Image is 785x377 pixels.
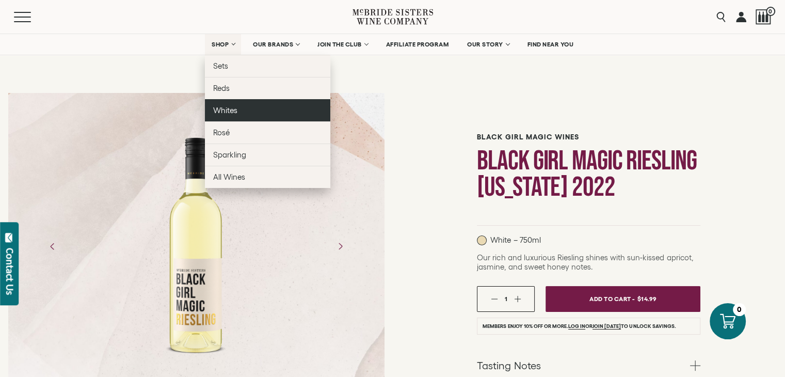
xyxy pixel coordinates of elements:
[521,34,581,55] a: FIND NEAR YOU
[213,150,246,159] span: Sparkling
[477,148,700,200] h1: Black Girl Magic Riesling [US_STATE] 2022
[5,248,15,295] div: Contact Us
[205,144,330,166] a: Sparkling
[213,128,230,137] span: Rosé
[467,41,503,48] span: OUR STORY
[14,12,51,22] button: Mobile Menu Trigger
[213,84,230,92] span: Reds
[592,323,621,329] a: join [DATE]
[460,34,516,55] a: OUR STORY
[733,303,746,316] div: 0
[205,55,330,77] a: Sets
[205,34,241,55] a: SHOP
[253,41,293,48] span: OUR BRANDS
[379,34,456,55] a: AFFILIATE PROGRAM
[505,295,507,302] span: 1
[527,41,574,48] span: FIND NEAR YOU
[386,41,449,48] span: AFFILIATE PROGRAM
[637,291,657,306] span: $14.99
[39,233,66,260] button: Previous
[205,121,330,144] a: Rosé
[205,99,330,121] a: Whites
[546,286,700,312] button: Add To Cart - $14.99
[477,318,700,335] li: Members enjoy 10% off or more. or to unlock savings.
[246,34,306,55] a: OUR BRANDS
[766,7,775,16] span: 0
[589,291,635,306] span: Add To Cart -
[317,41,362,48] span: JOIN THE CLUB
[213,61,228,70] span: Sets
[205,166,330,188] a: All Wines
[477,235,540,245] p: White – 750ml
[212,41,229,48] span: SHOP
[568,323,585,329] a: Log in
[477,133,700,142] h6: Black Girl Magic Wines
[311,34,374,55] a: JOIN THE CLUB
[327,233,354,260] button: Next
[213,172,245,181] span: All Wines
[213,106,237,115] span: Whites
[205,77,330,99] a: Reds
[477,253,693,271] span: Our rich and luxurious Riesling shines with sun-kissed apricot, jasmine, and sweet honey notes.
